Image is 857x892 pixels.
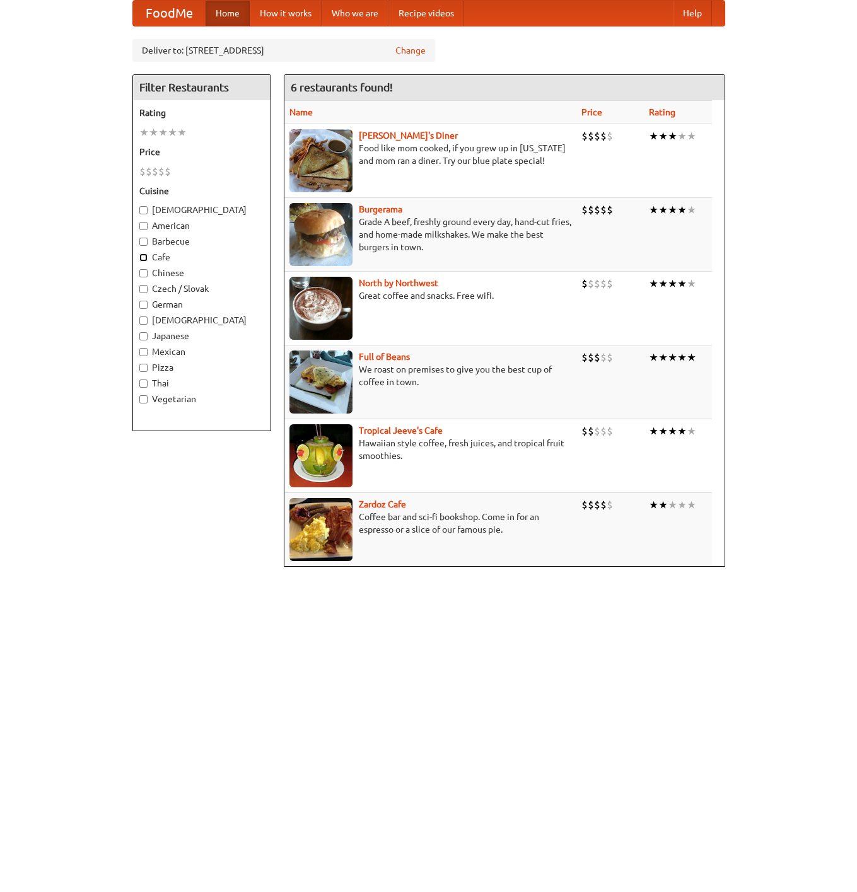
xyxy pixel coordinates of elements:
[687,129,696,143] li: ★
[600,498,607,512] li: $
[139,267,264,279] label: Chinese
[668,203,677,217] li: ★
[668,350,677,364] li: ★
[668,129,677,143] li: ★
[139,314,264,327] label: [DEMOGRAPHIC_DATA]
[581,424,588,438] li: $
[588,129,594,143] li: $
[594,129,600,143] li: $
[168,125,177,139] li: ★
[158,165,165,178] li: $
[139,206,148,214] input: [DEMOGRAPHIC_DATA]
[607,350,613,364] li: $
[359,499,406,509] a: Zardoz Cafe
[149,125,158,139] li: ★
[139,364,148,372] input: Pizza
[588,277,594,291] li: $
[600,129,607,143] li: $
[594,203,600,217] li: $
[649,350,658,364] li: ★
[668,498,677,512] li: ★
[594,424,600,438] li: $
[359,426,443,436] a: Tropical Jeeve's Cafe
[289,216,571,253] p: Grade A beef, freshly ground every day, hand-cut fries, and home-made milkshakes. We make the bes...
[289,363,571,388] p: We roast on premises to give you the best cup of coffee in town.
[133,75,271,100] h4: Filter Restaurants
[581,498,588,512] li: $
[289,289,571,302] p: Great coffee and snacks. Free wifi.
[289,203,353,266] img: burgerama.jpg
[359,130,458,141] a: [PERSON_NAME]'s Diner
[649,107,675,117] a: Rating
[649,498,658,512] li: ★
[658,350,668,364] li: ★
[677,498,687,512] li: ★
[206,1,250,26] a: Home
[359,204,402,214] a: Burgerama
[132,39,435,62] div: Deliver to: [STREET_ADDRESS]
[289,142,571,167] p: Food like mom cooked, if you grew up in [US_STATE] and mom ran a diner. Try our blue plate special!
[152,165,158,178] li: $
[607,129,613,143] li: $
[158,125,168,139] li: ★
[658,498,668,512] li: ★
[677,424,687,438] li: ★
[649,129,658,143] li: ★
[139,395,148,403] input: Vegetarian
[588,424,594,438] li: $
[139,285,148,293] input: Czech / Slovak
[133,1,206,26] a: FoodMe
[250,1,322,26] a: How it works
[139,125,149,139] li: ★
[600,424,607,438] li: $
[687,277,696,291] li: ★
[588,350,594,364] li: $
[139,107,264,119] h5: Rating
[359,352,410,362] a: Full of Beans
[139,269,148,277] input: Chinese
[289,350,353,414] img: beans.jpg
[658,203,668,217] li: ★
[139,222,148,230] input: American
[139,361,264,374] label: Pizza
[139,219,264,232] label: American
[581,129,588,143] li: $
[165,165,171,178] li: $
[594,498,600,512] li: $
[668,277,677,291] li: ★
[139,185,264,197] h5: Cuisine
[322,1,388,26] a: Who we are
[289,498,353,561] img: zardoz.jpg
[600,203,607,217] li: $
[289,437,571,462] p: Hawaiian style coffee, fresh juices, and tropical fruit smoothies.
[139,204,264,216] label: [DEMOGRAPHIC_DATA]
[139,348,148,356] input: Mexican
[658,129,668,143] li: ★
[588,203,594,217] li: $
[594,277,600,291] li: $
[607,424,613,438] li: $
[658,424,668,438] li: ★
[677,203,687,217] li: ★
[581,107,602,117] a: Price
[177,125,187,139] li: ★
[649,424,658,438] li: ★
[139,298,264,311] label: German
[289,277,353,340] img: north.jpg
[388,1,464,26] a: Recipe videos
[581,350,588,364] li: $
[677,350,687,364] li: ★
[359,278,438,288] a: North by Northwest
[581,203,588,217] li: $
[139,251,264,264] label: Cafe
[289,129,353,192] img: sallys.jpg
[668,424,677,438] li: ★
[687,498,696,512] li: ★
[677,277,687,291] li: ★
